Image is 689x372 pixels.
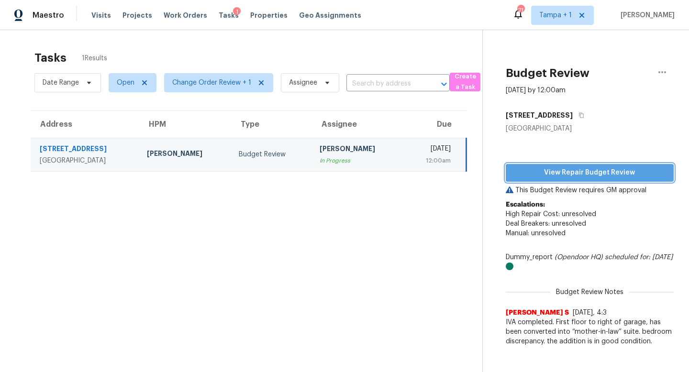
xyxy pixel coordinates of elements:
span: Tampa + 1 [539,11,572,20]
span: Properties [250,11,288,20]
h5: [STREET_ADDRESS] [506,110,573,120]
span: Tasks [219,12,239,19]
b: Escalations: [506,201,545,208]
span: Deal Breakers: unresolved [506,220,586,227]
button: View Repair Budget Review [506,164,674,182]
span: Manual: unresolved [506,230,566,237]
div: [PERSON_NAME] [147,149,223,161]
span: View Repair Budget Review [513,167,666,179]
span: Projects [122,11,152,20]
span: IVA completed. First floor to right of garage, has been converted into “mother-in-law” suite. bed... [506,317,674,346]
button: Create a Task [450,73,480,91]
span: Open [117,78,134,88]
button: Open [437,77,451,91]
span: Create a Task [455,71,476,93]
div: 1 [233,7,241,17]
div: Dummy_report [506,252,674,272]
div: In Progress [320,156,396,165]
span: Geo Assignments [299,11,361,20]
i: (Opendoor HQ) [555,254,603,261]
div: 71 [517,6,524,15]
th: HPM [139,111,231,138]
div: [STREET_ADDRESS] [40,144,132,156]
span: Date Range [43,78,79,88]
div: [DATE] [411,144,451,156]
div: [PERSON_NAME] [320,144,396,156]
input: Search by address [346,77,423,91]
div: [GEOGRAPHIC_DATA] [40,156,132,165]
div: 12:00am [411,156,451,165]
span: Budget Review Notes [550,287,629,297]
span: Assignee [289,78,317,88]
th: Due [404,111,466,138]
span: [DATE], 4:3 [573,309,607,316]
span: Work Orders [164,11,207,20]
th: Address [31,111,139,138]
span: [PERSON_NAME] S [506,308,569,317]
h2: Tasks [34,53,67,63]
i: scheduled for: [DATE] [605,254,673,261]
span: Maestro [33,11,64,20]
div: [DATE] by 12:00am [506,86,566,95]
div: Budget Review [239,150,304,159]
p: This Budget Review requires GM approval [506,186,674,195]
span: Visits [91,11,111,20]
span: High Repair Cost: unresolved [506,211,596,218]
span: Change Order Review + 1 [172,78,251,88]
button: Copy Address [573,107,586,124]
th: Assignee [312,111,404,138]
div: [GEOGRAPHIC_DATA] [506,124,674,133]
th: Type [231,111,312,138]
span: 1 Results [82,54,107,63]
h2: Budget Review [506,68,589,78]
span: [PERSON_NAME] [617,11,675,20]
